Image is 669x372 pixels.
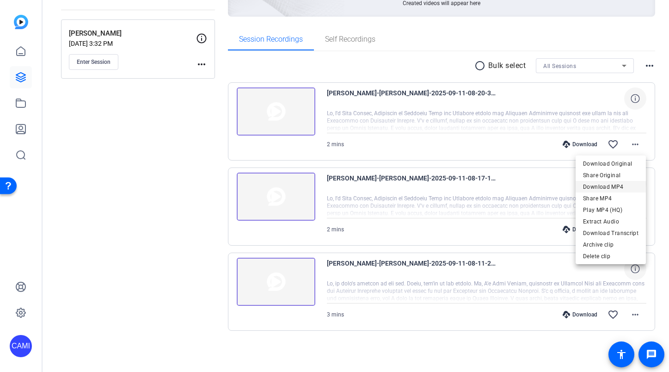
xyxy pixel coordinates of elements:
span: Extract Audio [583,216,638,227]
span: Play MP4 (HQ) [583,205,638,216]
span: Delete clip [583,251,638,262]
span: Download Original [583,158,638,169]
span: Share MP4 [583,193,638,204]
span: Download Transcript [583,228,638,239]
span: Share Original [583,170,638,181]
span: Archive clip [583,239,638,250]
span: Download MP4 [583,181,638,192]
